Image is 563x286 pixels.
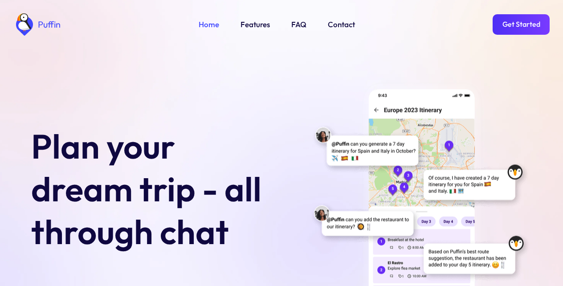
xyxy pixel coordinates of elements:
a: Home [199,19,219,30]
h1: Plan your dream trip - all through chat [31,125,276,253]
a: Contact [328,19,355,30]
a: Get Started [493,14,550,35]
a: home [13,13,61,36]
a: Features [241,19,270,30]
div: Puffin [36,20,61,29]
a: FAQ [291,19,306,30]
